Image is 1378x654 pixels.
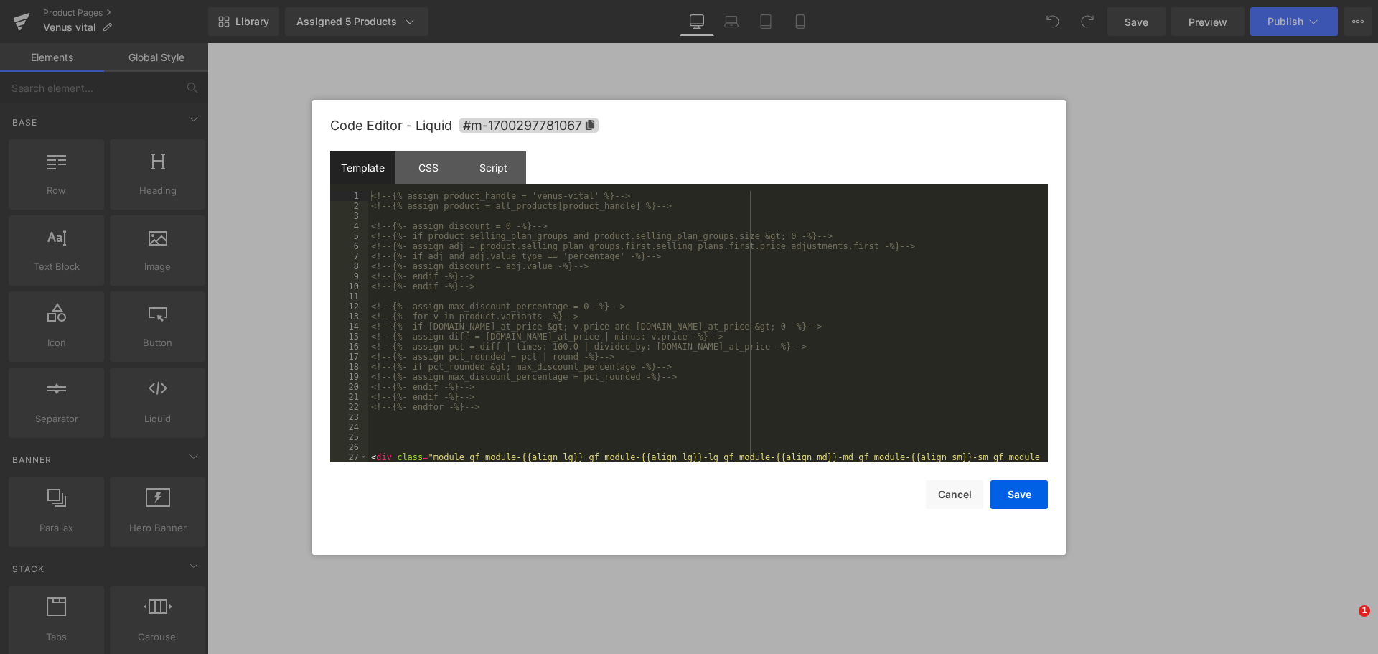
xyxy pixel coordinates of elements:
div: 21 [330,392,368,402]
div: Script [461,151,526,184]
div: 13 [330,312,368,322]
div: 20 [330,382,368,392]
div: 18 [330,362,368,372]
div: 16 [330,342,368,352]
div: 26 [330,442,368,452]
div: 17 [330,352,368,362]
div: 10 [330,281,368,291]
div: 5 [330,231,368,241]
div: 25 [330,432,368,442]
div: 24 [330,422,368,432]
span: Code Editor - Liquid [330,118,452,133]
div: 23 [330,412,368,422]
div: 22 [330,402,368,412]
button: Save [990,480,1048,509]
span: 1 [1359,605,1370,617]
div: 7 [330,251,368,261]
div: 6 [330,241,368,251]
button: Cancel [926,480,983,509]
div: 2 [330,201,368,211]
div: 14 [330,322,368,332]
div: 3 [330,211,368,221]
div: 27 [330,452,368,472]
div: 9 [330,271,368,281]
div: 15 [330,332,368,342]
div: 11 [330,291,368,302]
div: 1 [330,191,368,201]
div: Template [330,151,395,184]
div: 4 [330,221,368,231]
span: Click to copy [459,118,599,133]
iframe: Intercom live chat [1329,605,1364,640]
div: 19 [330,372,368,382]
div: 12 [330,302,368,312]
div: 8 [330,261,368,271]
div: CSS [395,151,461,184]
